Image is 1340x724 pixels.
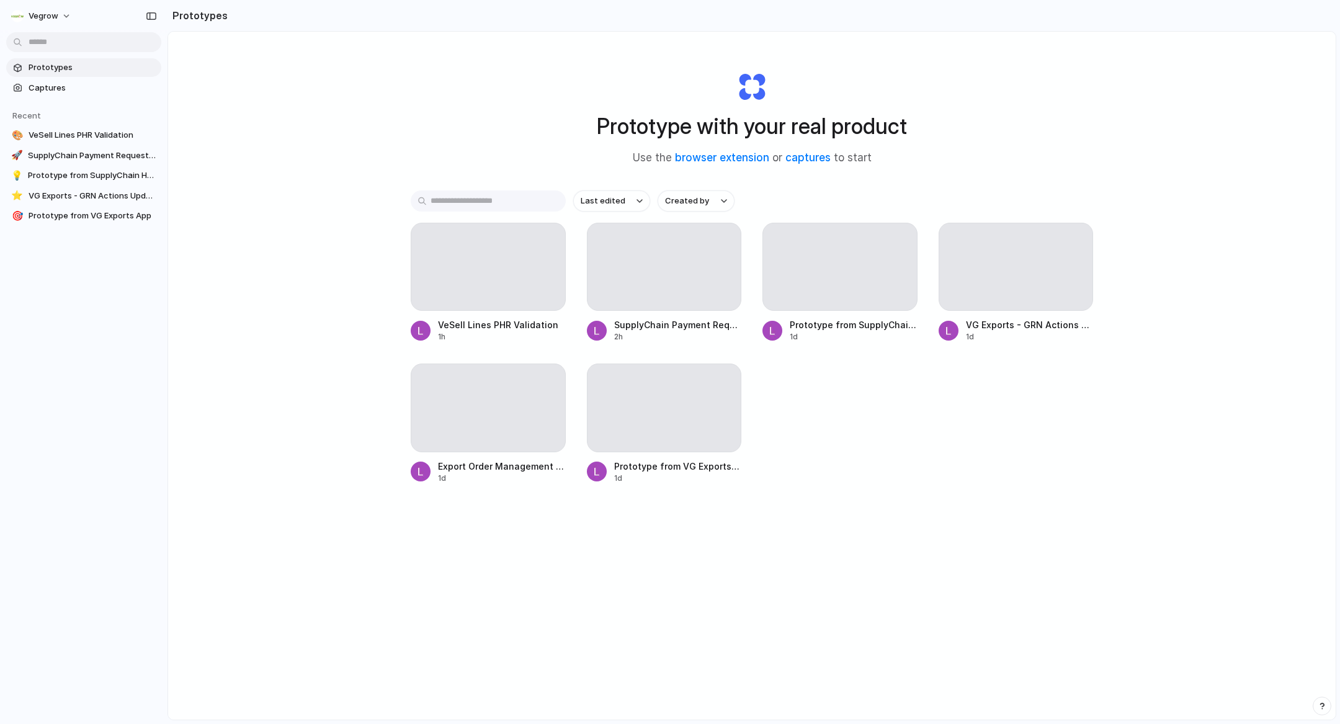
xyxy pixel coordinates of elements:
[614,460,742,473] span: Prototype from VG Exports App
[11,190,24,202] div: ⭐
[6,166,161,185] a: 💡Prototype from SupplyChain Home
[633,150,872,166] span: Use the or to start
[28,150,156,162] span: SupplyChain Payment Request Adjustments
[966,331,1094,342] div: 1d
[658,190,735,212] button: Created by
[597,110,907,143] h1: Prototype with your real product
[29,190,156,202] span: VG Exports - GRN Actions Update
[614,473,742,484] div: 1d
[29,82,156,94] span: Captures
[785,151,831,164] a: captures
[587,364,742,483] a: Prototype from VG Exports App1d
[614,331,742,342] div: 2h
[29,10,58,22] span: Vegrow
[6,126,161,145] a: 🎨VeSell Lines PHR Validation
[6,187,161,205] a: ⭐VG Exports - GRN Actions Update
[12,110,41,120] span: Recent
[939,223,1094,342] a: VG Exports - GRN Actions Update1d
[790,318,918,331] span: Prototype from SupplyChain Home
[587,223,742,342] a: SupplyChain Payment Request Adjustments2h
[573,190,650,212] button: Last edited
[438,460,566,473] span: Export Order Management Enhancement
[665,195,709,207] span: Created by
[11,210,24,222] div: 🎯
[411,364,566,483] a: Export Order Management Enhancement1d
[167,8,228,23] h2: Prototypes
[6,146,161,165] a: 🚀SupplyChain Payment Request Adjustments
[411,223,566,342] a: VeSell Lines PHR Validation1h
[29,61,156,74] span: Prototypes
[6,207,161,225] a: 🎯Prototype from VG Exports App
[29,210,156,222] span: Prototype from VG Exports App
[11,169,23,182] div: 💡
[28,169,156,182] span: Prototype from SupplyChain Home
[581,195,625,207] span: Last edited
[438,318,566,331] span: VeSell Lines PHR Validation
[6,58,161,77] a: Prototypes
[762,223,918,342] a: Prototype from SupplyChain Home1d
[614,318,742,331] span: SupplyChain Payment Request Adjustments
[6,79,161,97] a: Captures
[966,318,1094,331] span: VG Exports - GRN Actions Update
[11,150,23,162] div: 🚀
[675,151,769,164] a: browser extension
[29,129,156,141] span: VeSell Lines PHR Validation
[790,331,918,342] div: 1d
[11,129,24,141] div: 🎨
[6,6,78,26] button: Vegrow
[438,331,566,342] div: 1h
[438,473,566,484] div: 1d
